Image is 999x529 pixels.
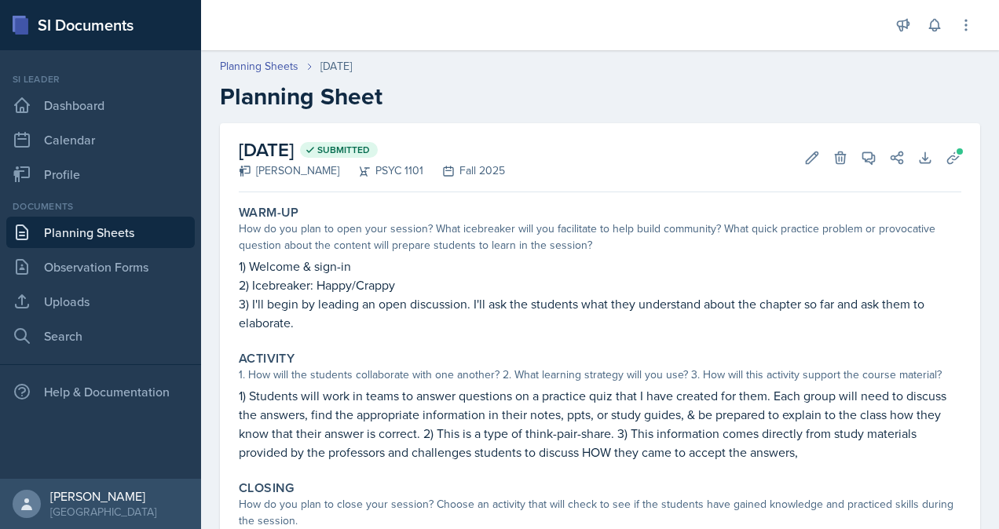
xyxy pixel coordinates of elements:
a: Observation Forms [6,251,195,283]
a: Planning Sheets [220,58,298,75]
div: [DATE] [320,58,352,75]
div: 1. How will the students collaborate with one another? 2. What learning strategy will you use? 3.... [239,367,961,383]
a: Profile [6,159,195,190]
h2: Planning Sheet [220,82,980,111]
a: Search [6,320,195,352]
label: Closing [239,480,295,496]
a: Planning Sheets [6,217,195,248]
a: Uploads [6,286,195,317]
div: [PERSON_NAME] [50,488,156,504]
div: [GEOGRAPHIC_DATA] [50,504,156,520]
a: Calendar [6,124,195,155]
p: 3) I'll begin by leading an open discussion. I'll ask the students what they understand about the... [239,294,961,332]
p: 1) Welcome & sign-in [239,257,961,275]
div: Help & Documentation [6,376,195,407]
h2: [DATE] [239,136,505,164]
div: [PERSON_NAME] [239,162,339,179]
div: PSYC 1101 [339,162,423,179]
div: Si leader [6,72,195,86]
p: 2) Icebreaker: Happy/Crappy [239,275,961,294]
div: How do you plan to open your session? What icebreaker will you facilitate to help build community... [239,221,961,254]
a: Dashboard [6,89,195,121]
span: Submitted [317,144,370,156]
div: Fall 2025 [423,162,505,179]
p: 1) Students will work in teams to answer questions on a practice quiz that I have created for the... [239,386,961,462]
div: How do you plan to close your session? Choose an activity that will check to see if the students ... [239,496,961,529]
label: Warm-Up [239,205,299,221]
label: Activity [239,351,295,367]
div: Documents [6,199,195,213]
